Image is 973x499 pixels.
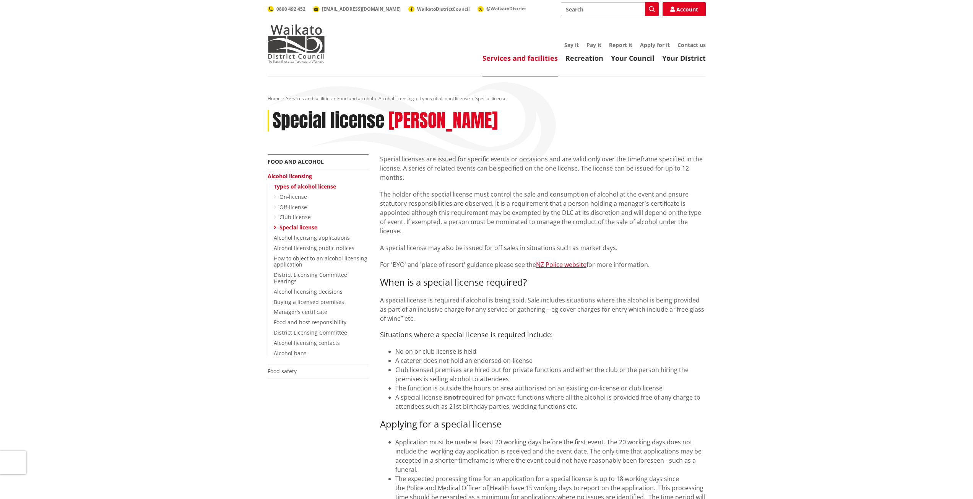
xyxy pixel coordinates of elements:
[274,244,354,252] a: Alcohol licensing public notices
[380,419,706,430] h3: Applying for a special license
[417,6,470,12] span: WaikatoDistrictCouncil
[609,41,632,49] a: Report it
[274,255,367,268] a: How to object to an alcohol licensing application
[274,298,344,306] a: Buying a licensed premises
[395,356,706,365] li: A caterer does not hold an endorsed on-license
[565,54,603,63] a: Recreation
[395,365,706,384] li: Club licensed premises are hired out for private functions and either the club or the person hiri...
[337,95,373,102] a: Food and alcohol
[274,319,346,326] a: Food and host responsibility
[279,213,311,221] a: Club license
[586,41,601,49] a: Pay it
[478,5,526,12] a: @WaikatoDistrict
[274,234,350,241] a: Alcohol licensing applications
[268,172,312,180] a: Alcohol licensing
[380,331,706,339] h4: Situations where a special license is required include:
[279,224,317,231] a: Special license
[268,95,281,102] a: Home
[395,393,706,411] li: A special license is required for private functions where all the alcohol is provided free of any...
[380,243,706,252] p: A special license may also be issued for off sales in situations such as market days.
[388,110,498,132] h2: [PERSON_NAME]
[482,54,558,63] a: Services and facilities
[268,6,305,12] a: 0800 492 452
[274,339,340,346] a: Alcohol licensing contacts
[274,288,343,295] a: Alcohol licensing decisions
[380,260,706,269] p: For 'BYO' and 'place of resort' guidance please see the for more information.
[662,54,706,63] a: Your District
[448,393,459,401] strong: not
[561,2,659,16] input: Search input
[274,329,347,336] a: District Licensing Committee
[268,24,325,63] img: Waikato District Council - Te Kaunihera aa Takiwaa o Waikato
[268,158,324,165] a: Food and alcohol
[419,95,470,102] a: Types of alcohol license
[564,41,579,49] a: Say it
[486,5,526,12] span: @WaikatoDistrict
[268,96,706,102] nav: breadcrumb
[611,54,655,63] a: Your Council
[380,190,706,236] p: The holder of the special license must control the sale and consumption of alcohol at the event a...
[395,384,706,393] li: The function is outside the hours or area authorised on an existing on-license or club license
[286,95,332,102] a: Services and facilities
[395,437,706,474] li: Application must be made at least 20 working days before the first event. The 20 working days doe...
[677,41,706,49] a: Contact us
[640,41,670,49] a: Apply for it
[395,347,706,356] li: No on or club license is held
[313,6,401,12] a: [EMAIL_ADDRESS][DOMAIN_NAME]
[279,203,307,211] a: Off-license
[475,95,507,102] span: Special license
[268,367,297,375] a: Food safety
[408,6,470,12] a: WaikatoDistrictCouncil
[274,308,327,315] a: Manager's certificate
[273,110,384,132] h1: Special license
[663,2,706,16] a: Account
[279,193,307,200] a: On-license
[380,296,706,323] p: A special license is required if alcohol is being sold. Sale includes situations where the alcoho...
[380,277,706,288] h3: When is a special license required?
[274,183,336,190] a: Types of alcohol license
[276,6,305,12] span: 0800 492 452
[378,95,414,102] a: Alcohol licensing
[380,154,706,182] p: Special licenses are issued for specific events or occasions and are valid only over the timefram...
[536,260,586,269] a: NZ Police website
[274,271,347,285] a: District Licensing Committee Hearings
[322,6,401,12] span: [EMAIL_ADDRESS][DOMAIN_NAME]
[274,349,307,357] a: Alcohol bans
